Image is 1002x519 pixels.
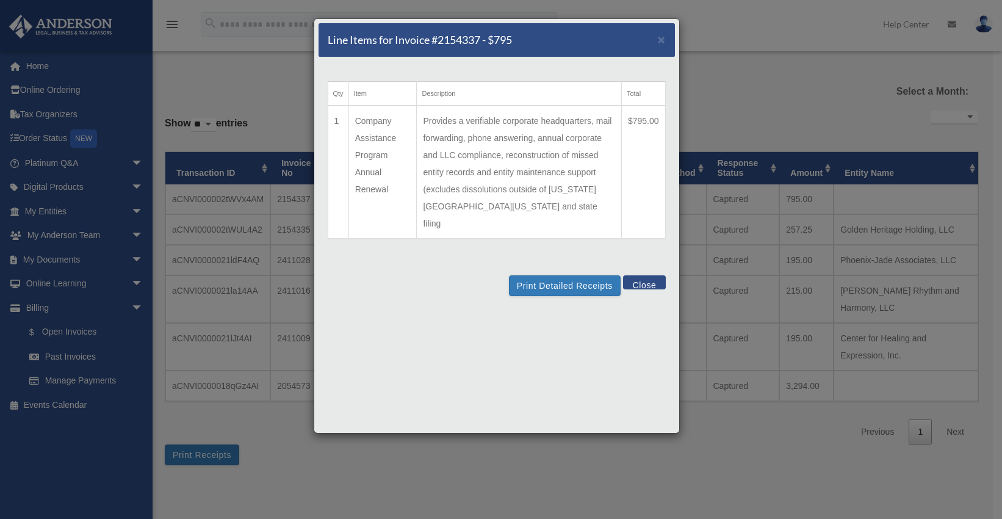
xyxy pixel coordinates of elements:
[328,82,348,106] th: Qty
[328,32,512,48] h5: Line Items for Invoice #2154337 - $795
[509,275,621,296] button: Print Detailed Receipts
[348,106,417,239] td: Company Assistance Program Annual Renewal
[417,82,621,106] th: Description
[621,82,665,106] th: Total
[328,106,348,239] td: 1
[658,33,666,46] button: Close
[417,106,621,239] td: Provides a verifiable corporate headquarters, mail forwarding, phone answering, annual corporate ...
[348,82,417,106] th: Item
[658,32,666,46] span: ×
[623,275,665,289] button: Close
[621,106,665,239] td: $795.00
